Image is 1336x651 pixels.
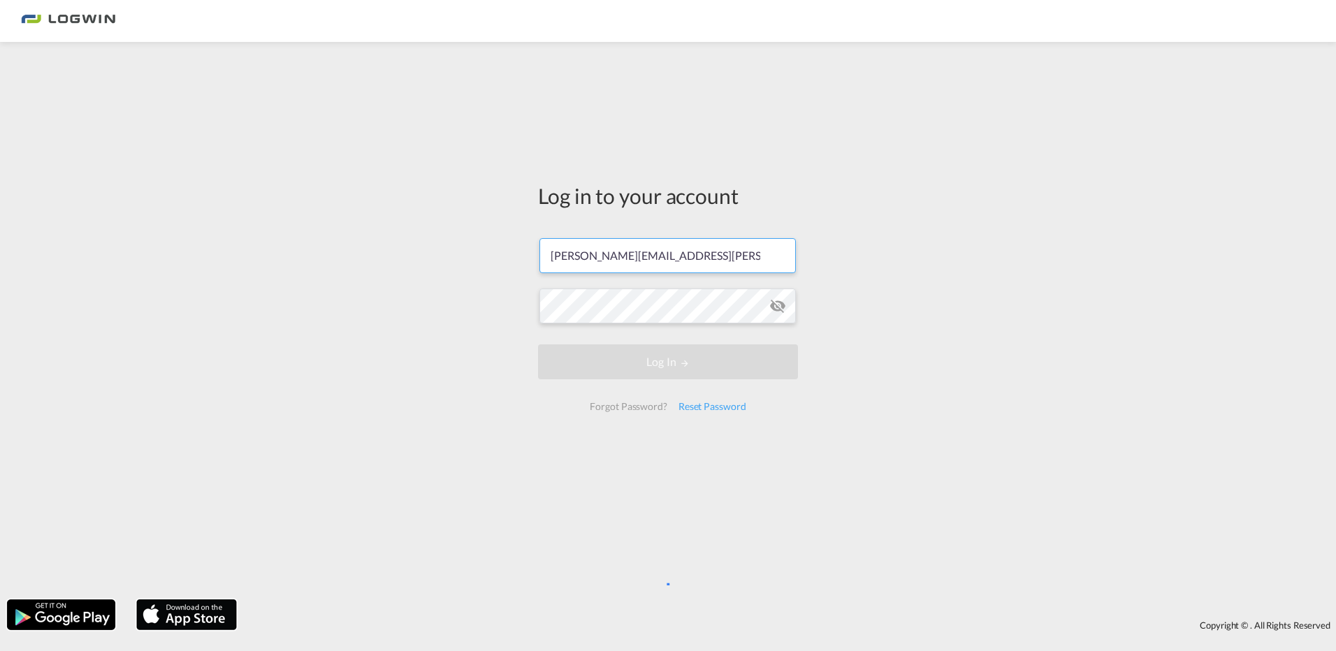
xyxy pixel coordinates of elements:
[135,598,238,631] img: apple.png
[538,344,798,379] button: LOGIN
[538,181,798,210] div: Log in to your account
[6,598,117,631] img: google.png
[769,298,786,314] md-icon: icon-eye-off
[539,238,796,273] input: Enter email/phone number
[21,6,115,37] img: 2761ae10d95411efa20a1f5e0282d2d7.png
[584,394,672,419] div: Forgot Password?
[673,394,752,419] div: Reset Password
[244,613,1336,637] div: Copyright © . All Rights Reserved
